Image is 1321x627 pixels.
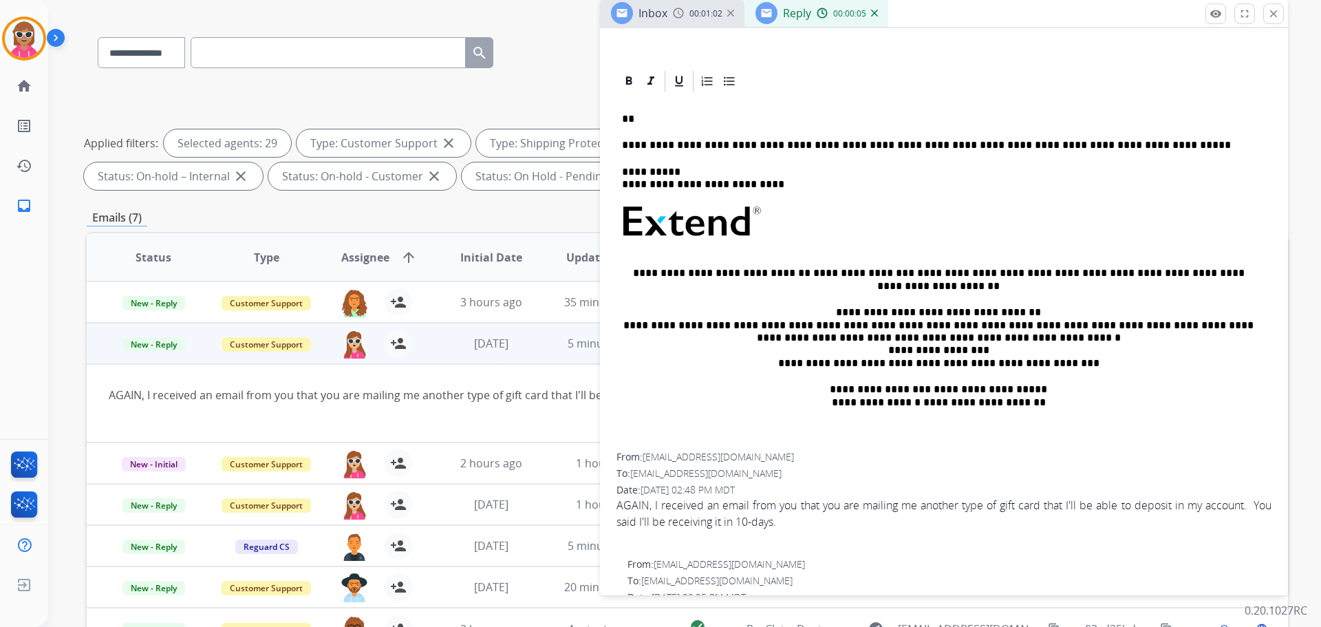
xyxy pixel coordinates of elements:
[341,330,368,359] img: agent-avatar
[390,496,407,513] mat-icon: person_add
[122,457,186,471] span: New - Initial
[474,497,508,512] span: [DATE]
[222,296,311,310] span: Customer Support
[235,540,298,554] span: Reguard CS
[390,294,407,310] mat-icon: person_add
[576,497,632,512] span: 1 hour ago
[460,249,522,266] span: Initial Date
[122,296,185,310] span: New - Reply
[616,467,1271,480] div: To:
[616,450,1271,464] div: From:
[641,574,793,587] span: [EMAIL_ADDRESS][DOMAIN_NAME]
[566,249,642,266] span: Updated Date
[1210,8,1222,20] mat-icon: remove_red_eye
[616,483,1271,497] div: Date:
[109,387,1041,403] div: AGAIN, I received an email from you that you are mailing me another type of gift card that I'll b...
[84,135,158,151] p: Applied filters:
[5,19,43,58] img: avatar
[341,288,368,317] img: agent-avatar
[426,168,442,184] mat-icon: close
[833,8,866,19] span: 00:00:05
[697,71,718,92] div: Ordered List
[616,497,1271,530] div: AGAIN, I received an email from you that you are mailing me another type of gift card that I'll b...
[390,579,407,595] mat-icon: person_add
[254,249,279,266] span: Type
[460,295,522,310] span: 3 hours ago
[233,168,249,184] mat-icon: close
[627,557,1271,571] div: From:
[576,456,632,471] span: 1 hour ago
[341,491,368,520] img: agent-avatar
[474,336,508,351] span: [DATE]
[222,457,311,471] span: Customer Support
[689,8,722,19] span: 00:01:02
[641,483,735,496] span: [DATE] 02:48 PM MDT
[122,337,185,352] span: New - Reply
[164,129,291,157] div: Selected agents: 29
[268,162,456,190] div: Status: On-hold - Customer
[122,498,185,513] span: New - Reply
[222,337,311,352] span: Customer Support
[390,455,407,471] mat-icon: person_add
[440,135,457,151] mat-icon: close
[719,71,740,92] div: Bullet List
[462,162,672,190] div: Status: On Hold - Pending Parts
[16,78,32,94] mat-icon: home
[630,467,782,480] span: [EMAIL_ADDRESS][DOMAIN_NAME]
[87,209,147,226] p: Emails (7)
[1267,8,1280,20] mat-icon: close
[474,580,508,595] span: [DATE]
[16,198,32,214] mat-icon: inbox
[122,581,185,595] span: New - Reply
[341,573,368,602] img: agent-avatar
[641,71,661,92] div: Italic
[16,118,32,134] mat-icon: list_alt
[619,71,639,92] div: Bold
[476,129,656,157] div: Type: Shipping Protection
[654,557,805,571] span: [EMAIL_ADDRESS][DOMAIN_NAME]
[652,591,746,604] span: [DATE] 02:35 PM MDT
[390,335,407,352] mat-icon: person_add
[568,538,641,553] span: 5 minutes ago
[564,580,644,595] span: 20 minutes ago
[122,540,185,554] span: New - Reply
[84,162,263,190] div: Status: On-hold – Internal
[222,498,311,513] span: Customer Support
[341,249,389,266] span: Assignee
[627,574,1271,588] div: To:
[643,450,794,463] span: [EMAIL_ADDRESS][DOMAIN_NAME]
[222,581,311,595] span: Customer Support
[471,45,488,61] mat-icon: search
[783,6,811,21] span: Reply
[460,456,522,471] span: 2 hours ago
[568,336,641,351] span: 5 minutes ago
[297,129,471,157] div: Type: Customer Support
[564,295,644,310] span: 35 minutes ago
[341,449,368,478] img: agent-avatar
[669,71,689,92] div: Underline
[474,538,508,553] span: [DATE]
[136,249,171,266] span: Status
[390,538,407,554] mat-icon: person_add
[1245,602,1307,619] p: 0.20.1027RC
[638,6,667,21] span: Inbox
[16,158,32,174] mat-icon: history
[1238,8,1251,20] mat-icon: fullscreen
[400,249,417,266] mat-icon: arrow_upward
[627,591,1271,604] div: Date:
[341,532,368,561] img: agent-avatar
